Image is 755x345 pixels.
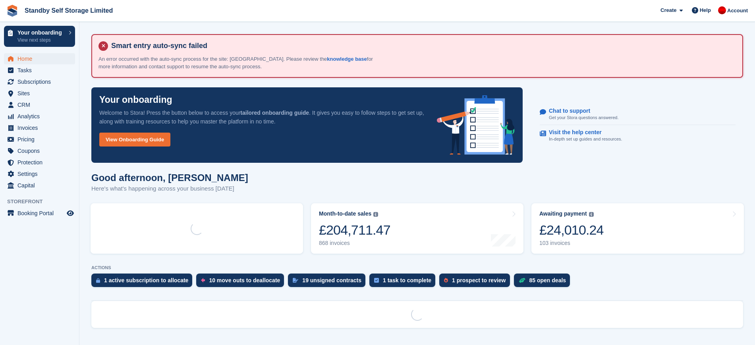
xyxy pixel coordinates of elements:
img: active_subscription_to_allocate_icon-d502201f5373d7db506a760aba3b589e785aa758c864c3986d89f69b8ff3... [96,278,100,283]
h1: Good afternoon, [PERSON_NAME] [91,172,248,183]
a: menu [4,180,75,191]
a: 19 unsigned contracts [288,274,369,291]
a: 1 active subscription to allocate [91,274,196,291]
span: Invoices [17,122,65,133]
div: 103 invoices [539,240,604,247]
span: Help [700,6,711,14]
p: In-depth set up guides and resources. [549,136,622,143]
strong: tailored onboarding guide [240,110,309,116]
div: 1 prospect to review [452,277,506,283]
div: 85 open deals [529,277,566,283]
a: Your onboarding View next steps [4,26,75,47]
a: Standby Self Storage Limited [21,4,116,17]
span: Pricing [17,134,65,145]
a: 1 task to complete [369,274,439,291]
div: £204,711.47 [319,222,390,238]
a: menu [4,65,75,76]
img: stora-icon-8386f47178a22dfd0bd8f6a31ec36ba5ce8667c1dd55bd0f319d3a0aa187defe.svg [6,5,18,17]
span: Create [660,6,676,14]
a: menu [4,168,75,179]
p: View next steps [17,37,65,44]
span: Analytics [17,111,65,122]
a: View Onboarding Guide [99,133,170,146]
a: menu [4,99,75,110]
span: Subscriptions [17,76,65,87]
img: deal-1b604bf984904fb50ccaf53a9ad4b4a5d6e5aea283cecdc64d6e3604feb123c2.svg [519,278,525,283]
a: menu [4,88,75,99]
a: 1 prospect to review [439,274,514,291]
span: Tasks [17,65,65,76]
a: Month-to-date sales £204,711.47 868 invoices [311,203,523,254]
span: Coupons [17,145,65,156]
span: Booking Portal [17,208,65,219]
img: move_outs_to_deallocate_icon-f764333ba52eb49d3ac5e1228854f67142a1ed5810a6f6cc68b1a99e826820c5.svg [201,278,205,283]
img: icon-info-grey-7440780725fd019a000dd9b08b2336e03edf1995a4989e88bcd33f0948082b44.svg [373,212,378,217]
span: Protection [17,157,65,168]
a: menu [4,53,75,64]
a: menu [4,145,75,156]
span: Storefront [7,198,79,206]
img: onboarding-info-6c161a55d2c0e0a8cae90662b2fe09162a5109e8cc188191df67fb4f79e88e88.svg [437,95,515,155]
img: prospect-51fa495bee0391a8d652442698ab0144808aea92771e9ea1ae160a38d050c398.svg [444,278,448,283]
a: menu [4,76,75,87]
p: Welcome to Stora! Press the button below to access your . It gives you easy to follow steps to ge... [99,108,424,126]
a: Awaiting payment £24,010.24 103 invoices [531,203,744,254]
p: Chat to support [549,108,612,114]
img: icon-info-grey-7440780725fd019a000dd9b08b2336e03edf1995a4989e88bcd33f0948082b44.svg [589,212,594,217]
div: £24,010.24 [539,222,604,238]
div: 1 task to complete [383,277,431,283]
a: menu [4,208,75,219]
div: Month-to-date sales [319,210,371,217]
p: Get your Stora questions answered. [549,114,618,121]
img: Aaron Winter [718,6,726,14]
span: Capital [17,180,65,191]
p: An error occurred with the auto-sync process for the site: [GEOGRAPHIC_DATA]. Please review the f... [98,55,377,71]
a: menu [4,134,75,145]
p: Your onboarding [99,95,172,104]
a: 85 open deals [514,274,574,291]
p: Visit the help center [549,129,616,136]
div: 868 invoices [319,240,390,247]
h4: Smart entry auto-sync failed [108,41,736,50]
p: Here's what's happening across your business [DATE] [91,184,248,193]
span: Home [17,53,65,64]
span: Settings [17,168,65,179]
div: Awaiting payment [539,210,587,217]
img: contract_signature_icon-13c848040528278c33f63329250d36e43548de30e8caae1d1a13099fd9432cc5.svg [293,278,298,283]
a: menu [4,122,75,133]
a: menu [4,111,75,122]
div: 19 unsigned contracts [302,277,361,283]
p: Your onboarding [17,30,65,35]
span: Sites [17,88,65,99]
a: menu [4,157,75,168]
a: knowledge base [327,56,367,62]
img: task-75834270c22a3079a89374b754ae025e5fb1db73e45f91037f5363f120a921f8.svg [374,278,379,283]
a: Chat to support Get your Stora questions answered. [540,104,736,125]
a: 10 move outs to deallocate [196,274,288,291]
a: Preview store [66,208,75,218]
a: Visit the help center In-depth set up guides and resources. [540,125,736,146]
div: 1 active subscription to allocate [104,277,188,283]
p: ACTIONS [91,265,743,270]
div: 10 move outs to deallocate [209,277,280,283]
span: CRM [17,99,65,110]
span: Account [727,7,748,15]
